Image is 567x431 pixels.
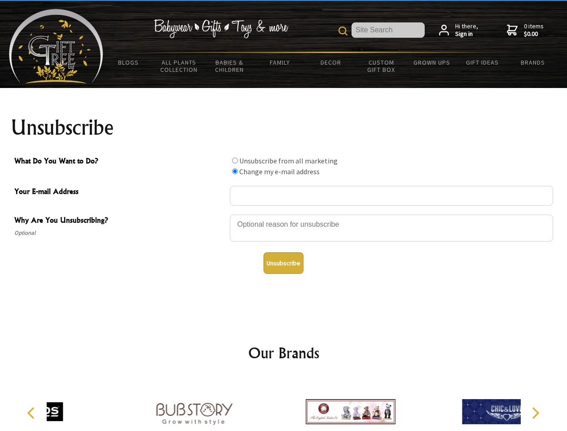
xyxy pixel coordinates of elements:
button: Unsubscribe [264,252,303,274]
img: product search [338,26,347,35]
a: Brands [508,53,558,72]
span: Optional [14,228,225,238]
input: What Do You Want to Do? [232,158,238,163]
a: Hi there,Sign in [439,22,478,38]
span: Why Are You Unsubscribing? [14,215,225,228]
a: Gift Ideas [457,53,508,72]
span: What Do You Want to Do? [14,155,225,168]
button: Next [525,403,545,423]
strong: $0.00 [524,30,544,38]
strong: Sign in [455,30,478,38]
a: Custom Gift Box [356,53,407,79]
textarea: Why Are You Unsubscribing? [230,215,553,242]
a: All Plants Collection [154,53,205,79]
a: BLOGS [103,53,154,72]
a: Decor [305,53,356,72]
input: What Do You Want to Do? [232,168,238,174]
img: Babyware - Gifts - Toys and more... [9,9,103,84]
h1: Unsubscribe [11,117,557,138]
a: 0 items$0.00 [507,22,544,38]
a: Family [255,53,306,72]
span: Hi there, [455,22,478,38]
a: Babies & Children [204,53,255,79]
span: Your E-mail Address [14,186,225,199]
span: 0 items [524,22,544,38]
label: Change my e-mail address [239,167,320,176]
h2: Our Brands [18,342,549,364]
label: Unsubscribe from all marketing [239,156,338,165]
a: Grown Ups [406,53,457,72]
input: Site Search [352,22,425,38]
input: Your E-mail Address [230,186,553,206]
button: Previous [22,403,42,423]
img: Babywear - Gifts - Toys & more [154,19,288,38]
